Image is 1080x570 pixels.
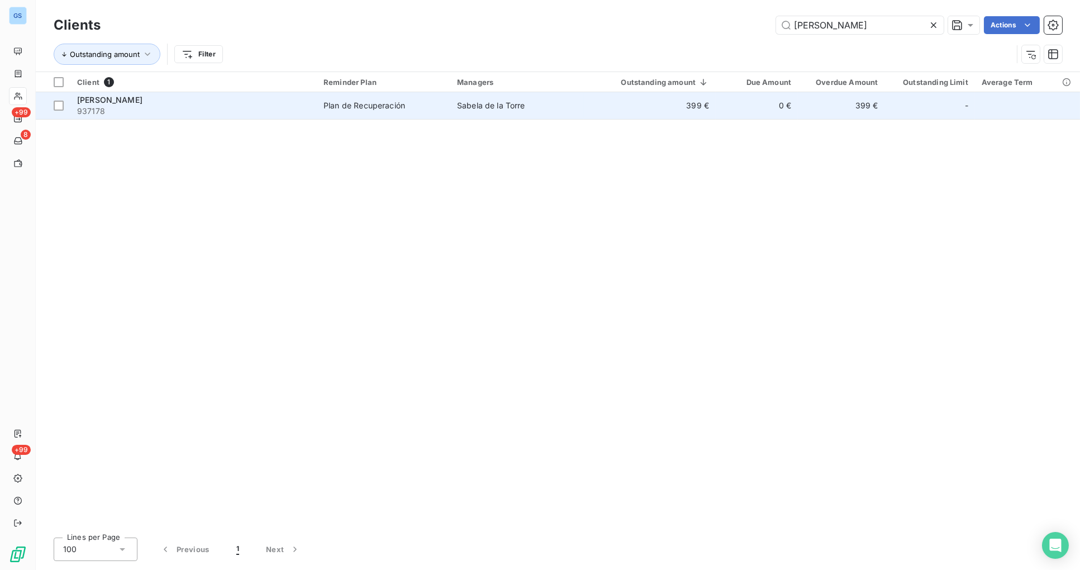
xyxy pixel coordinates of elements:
div: Overdue Amount [805,78,878,87]
span: Sabela de la Torre [457,101,525,110]
span: 100 [63,544,77,555]
h3: Clients [54,15,101,35]
span: Client [77,78,99,87]
span: Outstanding amount [70,50,140,59]
div: Managers [457,78,577,87]
button: Actions [984,16,1040,34]
div: Outstanding Limit [891,78,968,87]
button: Outstanding amount [54,44,160,65]
div: Outstanding amount [591,78,709,87]
span: - [965,100,968,111]
td: 0 € [716,92,798,119]
span: 1 [104,77,114,87]
button: Filter [174,45,223,63]
div: GS [9,7,27,25]
div: Average Term [982,78,1073,87]
button: 1 [223,538,253,561]
button: Next [253,538,314,561]
div: Due Amount [722,78,791,87]
span: [PERSON_NAME] [77,95,142,104]
span: +99 [12,107,31,117]
div: Reminder Plan [323,78,444,87]
span: 8 [21,130,31,140]
img: Logo LeanPay [9,545,27,563]
span: 937178 [77,106,310,117]
td: 399 € [798,92,884,119]
div: Open Intercom Messenger [1042,532,1069,559]
span: +99 [12,445,31,455]
input: Search [776,16,944,34]
span: 1 [236,544,239,555]
td: 399 € [584,92,716,119]
div: Plan de Recuperación [323,100,405,111]
button: Previous [146,538,223,561]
